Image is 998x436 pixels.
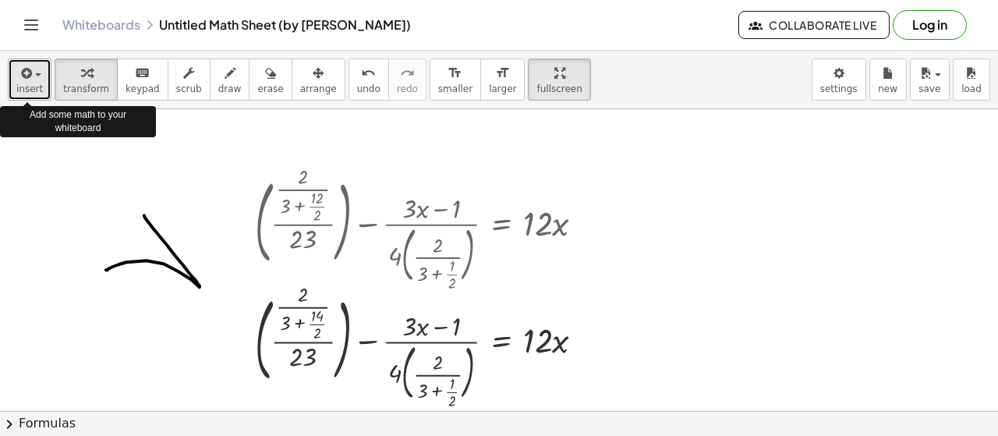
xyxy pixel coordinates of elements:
[738,11,890,39] button: Collaborate Live
[126,83,160,94] span: keypad
[357,83,380,94] span: undo
[55,58,118,101] button: transform
[480,58,525,101] button: format_sizelarger
[218,83,242,94] span: draw
[117,58,168,101] button: keyboardkeypad
[16,83,43,94] span: insert
[135,64,150,83] i: keyboard
[176,83,202,94] span: scrub
[448,64,462,83] i: format_size
[400,64,415,83] i: redo
[918,83,940,94] span: save
[893,10,967,40] button: Log in
[812,58,866,101] button: settings
[388,58,426,101] button: redoredo
[430,58,481,101] button: format_sizesmaller
[495,64,510,83] i: format_size
[961,83,982,94] span: load
[257,83,283,94] span: erase
[361,64,376,83] i: undo
[62,17,140,33] a: Whiteboards
[168,58,211,101] button: scrub
[869,58,907,101] button: new
[210,58,250,101] button: draw
[489,83,516,94] span: larger
[63,83,109,94] span: transform
[820,83,858,94] span: settings
[397,83,418,94] span: redo
[878,83,897,94] span: new
[8,58,51,101] button: insert
[438,83,472,94] span: smaller
[19,12,44,37] button: Toggle navigation
[528,58,590,101] button: fullscreen
[300,83,337,94] span: arrange
[536,83,582,94] span: fullscreen
[953,58,990,101] button: load
[752,18,876,32] span: Collaborate Live
[249,58,292,101] button: erase
[349,58,389,101] button: undoundo
[292,58,345,101] button: arrange
[910,58,950,101] button: save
